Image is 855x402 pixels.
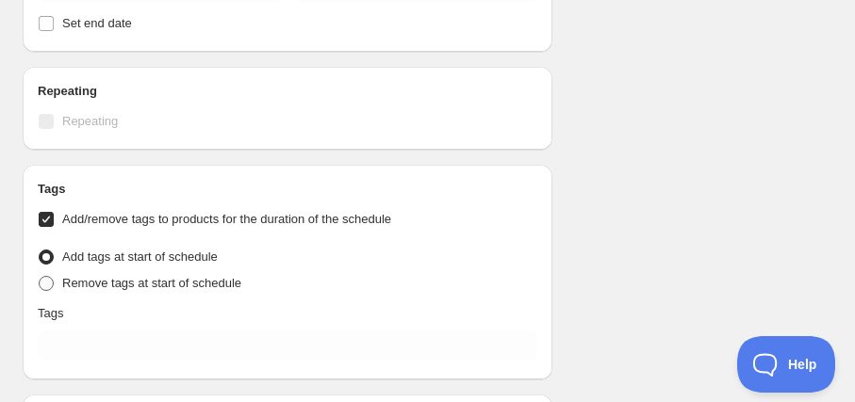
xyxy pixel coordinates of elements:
span: Add/remove tags to products for the duration of the schedule [62,212,391,226]
p: Tags [38,304,63,323]
span: Set end date [62,16,132,30]
h2: Repeating [38,82,537,101]
span: Repeating [62,114,118,128]
span: Remove tags at start of schedule [62,276,241,290]
iframe: Toggle Customer Support [737,336,836,393]
span: Add tags at start of schedule [62,249,218,264]
h2: Tags [38,180,537,199]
